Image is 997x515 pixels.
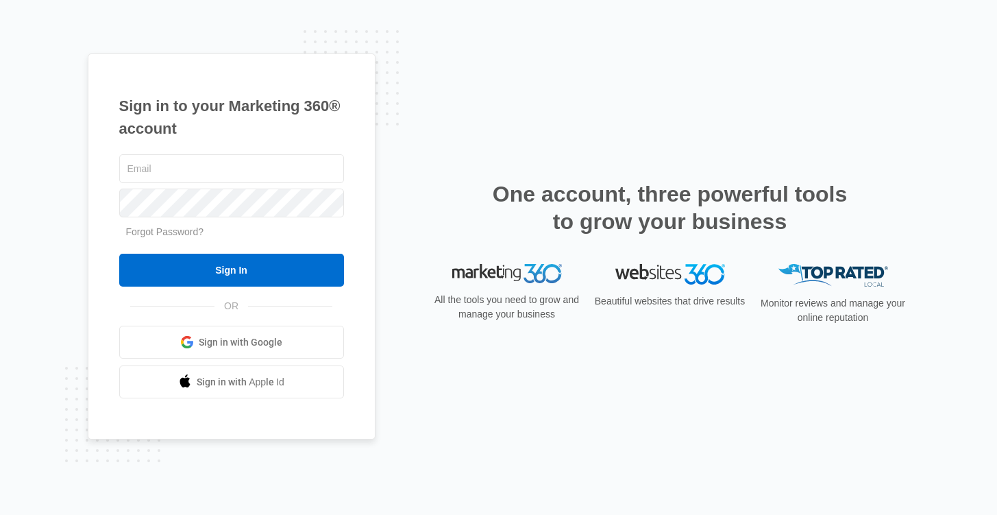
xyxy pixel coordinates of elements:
[119,95,344,140] h1: Sign in to your Marketing 360® account
[119,154,344,183] input: Email
[119,326,344,359] a: Sign in with Google
[119,254,344,287] input: Sign In
[199,335,282,350] span: Sign in with Google
[452,264,562,283] img: Marketing 360
[778,264,888,287] img: Top Rated Local
[489,180,852,235] h2: One account, three powerful tools to grow your business
[593,294,747,309] p: Beautiful websites that drive results
[214,299,248,313] span: OR
[119,366,344,398] a: Sign in with Apple Id
[197,375,284,390] span: Sign in with Apple Id
[756,296,910,325] p: Monitor reviews and manage your online reputation
[126,226,204,237] a: Forgot Password?
[430,293,584,322] p: All the tools you need to grow and manage your business
[615,264,725,284] img: Websites 360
